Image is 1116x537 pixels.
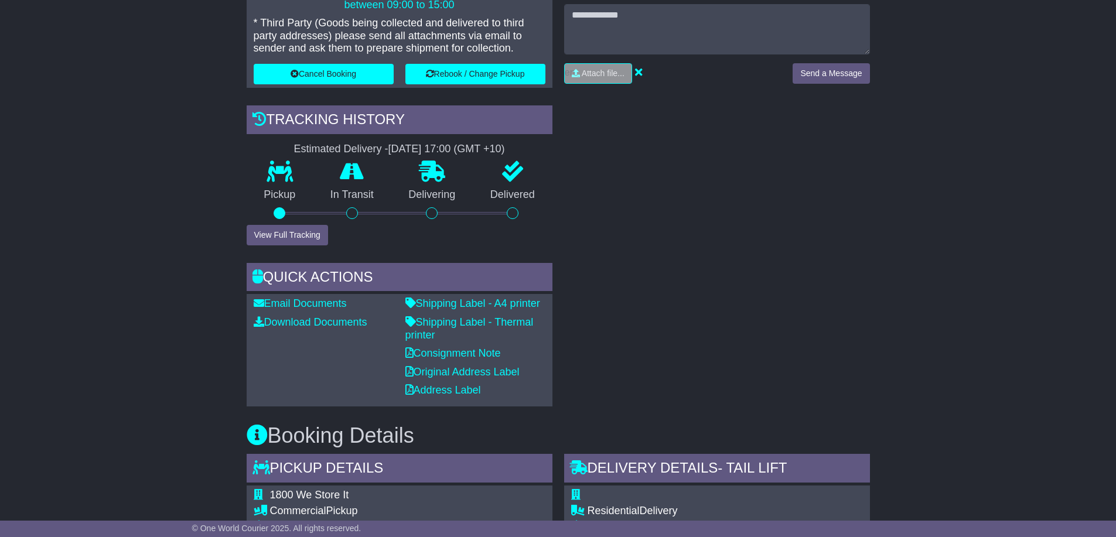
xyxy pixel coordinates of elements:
a: Shipping Label - Thermal printer [405,316,534,341]
div: Delivery Details [564,454,870,485]
div: Pickup Details [247,454,552,485]
div: Estimated Delivery - [247,143,552,156]
p: * Third Party (Goods being collected and delivered to third party addresses) please send all atta... [254,17,545,55]
div: Quick Actions [247,263,552,295]
button: Cancel Booking [254,64,394,84]
button: View Full Tracking [247,225,328,245]
div: Tracking history [247,105,552,137]
span: 1800 We Store It [270,489,349,501]
a: Address Label [405,384,481,396]
span: Commercial [270,505,326,517]
div: [DATE] 17:00 (GMT +10) [388,143,505,156]
button: Rebook / Change Pickup [405,64,545,84]
p: Delivered [473,189,552,201]
a: Consignment Note [405,347,501,359]
span: © One World Courier 2025. All rights reserved. [192,524,361,533]
a: Download Documents [254,316,367,328]
span: Residential [588,505,640,517]
p: In Transit [313,189,391,201]
span: - Tail Lift [718,460,787,476]
a: Email Documents [254,297,347,309]
p: Delivering [391,189,473,201]
a: Shipping Label - A4 printer [405,297,540,309]
h3: Booking Details [247,424,870,447]
button: Send a Message [793,63,869,84]
div: Pickup [270,505,496,518]
p: Pickup [247,189,313,201]
a: Original Address Label [405,366,520,378]
div: Delivery [588,505,831,518]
